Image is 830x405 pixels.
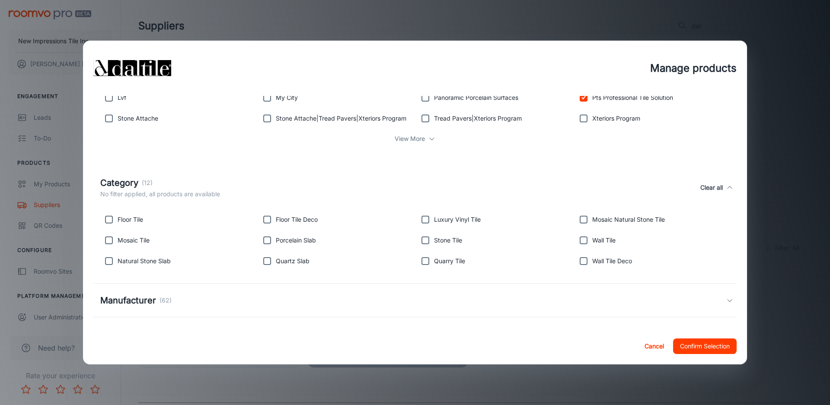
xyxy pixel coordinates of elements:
p: Mosaic Tile [118,236,150,245]
h5: Category [100,176,138,189]
div: Category(12)No filter applied, all products are availableClear all [93,168,737,207]
button: Clear all [697,176,726,199]
p: Wall Tile Deco [592,256,632,266]
p: Lvf [118,93,126,102]
p: Quarry Tile [434,256,465,266]
button: Cancel [640,338,668,354]
p: View More [395,134,425,144]
p: Natural Stone Slab [118,256,171,266]
p: Xteriors Program [592,114,640,123]
p: My City [276,93,298,102]
p: Luxury Vinyl Tile [434,215,481,224]
p: Quartz Slab [276,256,310,266]
h5: General Tag [100,328,150,341]
p: Floor Tile [118,215,143,224]
p: Stone Tile [434,236,462,245]
p: (12) [142,178,153,188]
p: (62) [160,296,172,305]
div: Manufacturer(62) [93,284,737,317]
p: Stone Attache [118,114,158,123]
div: General Tag(9494) [93,317,737,351]
img: vendor_logo_square_en-us.png [93,51,171,86]
h5: Manufacturer [100,294,156,307]
p: No filter applied, all products are available [100,189,220,199]
p: Wall Tile [592,236,616,245]
p: Pts Professional Tile Solution [592,93,673,102]
p: Panoramic Porcelain Surfaces [434,93,518,102]
h4: Manage products [650,61,737,76]
button: Confirm Selection [673,338,737,354]
p: Tread Pavers|Xteriors Program [434,114,522,123]
p: Floor Tile Deco [276,215,318,224]
p: Mosaic Natural Stone Tile [592,215,665,224]
p: Porcelain Slab [276,236,316,245]
p: Stone Attache|Tread Pavers|Xteriors Program [276,114,406,123]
